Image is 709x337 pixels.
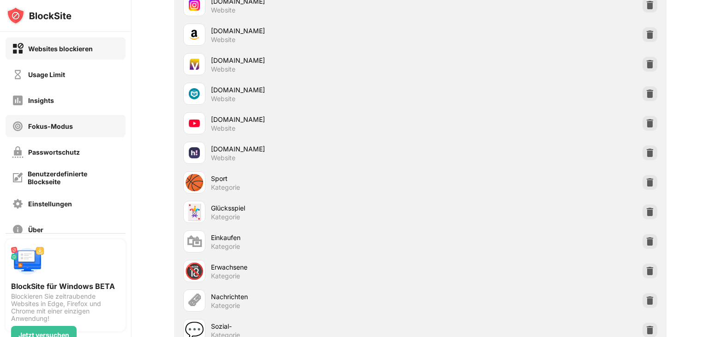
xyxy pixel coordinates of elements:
[211,124,235,132] div: Website
[28,45,93,53] div: Websites blockieren
[211,144,420,154] div: [DOMAIN_NAME]
[189,88,200,99] img: favicons
[211,114,420,124] div: [DOMAIN_NAME]
[211,262,420,272] div: Erwachsene
[6,6,72,25] img: logo-blocksite.svg
[189,118,200,129] img: favicons
[211,174,420,183] div: Sport
[211,213,240,221] div: Kategorie
[12,69,24,80] img: time-usage-off.svg
[211,242,240,251] div: Kategorie
[211,233,420,242] div: Einkaufen
[186,232,202,251] div: 🛍
[211,154,235,162] div: Website
[185,203,204,222] div: 🃏
[12,172,23,183] img: customize-block-page-off.svg
[211,65,235,73] div: Website
[12,146,24,158] img: password-protection-off.svg
[211,272,240,280] div: Kategorie
[211,85,420,95] div: [DOMAIN_NAME]
[12,120,24,132] img: focus-off.svg
[211,36,235,44] div: Website
[28,200,72,208] div: Einstellungen
[28,122,73,130] div: Fokus-Modus
[211,55,420,65] div: [DOMAIN_NAME]
[12,224,24,235] img: about-off.svg
[186,291,202,310] div: 🗞
[211,183,240,192] div: Kategorie
[28,96,54,104] div: Insights
[12,198,24,210] img: settings-off.svg
[185,173,204,192] div: 🏀
[211,321,420,331] div: Sozial-
[28,170,119,186] div: Benutzerdefinierte Blockseite
[211,292,420,301] div: Nachrichten
[11,282,120,291] div: BlockSite für Windows BETA
[211,301,240,310] div: Kategorie
[28,148,80,156] div: Passwortschutz
[12,43,24,54] img: block-on.svg
[211,6,235,14] div: Website
[189,29,200,40] img: favicons
[211,26,420,36] div: [DOMAIN_NAME]
[28,226,43,234] div: Über
[11,245,44,278] img: push-desktop.svg
[189,147,200,158] img: favicons
[211,203,420,213] div: Glücksspiel
[11,293,120,322] div: Blockieren Sie zeitraubende Websites in Edge, Firefox und Chrome mit einer einzigen Anwendung!
[28,71,65,78] div: Usage Limit
[211,95,235,103] div: Website
[12,95,24,106] img: insights-off.svg
[189,59,200,70] img: favicons
[185,262,204,281] div: 🔞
